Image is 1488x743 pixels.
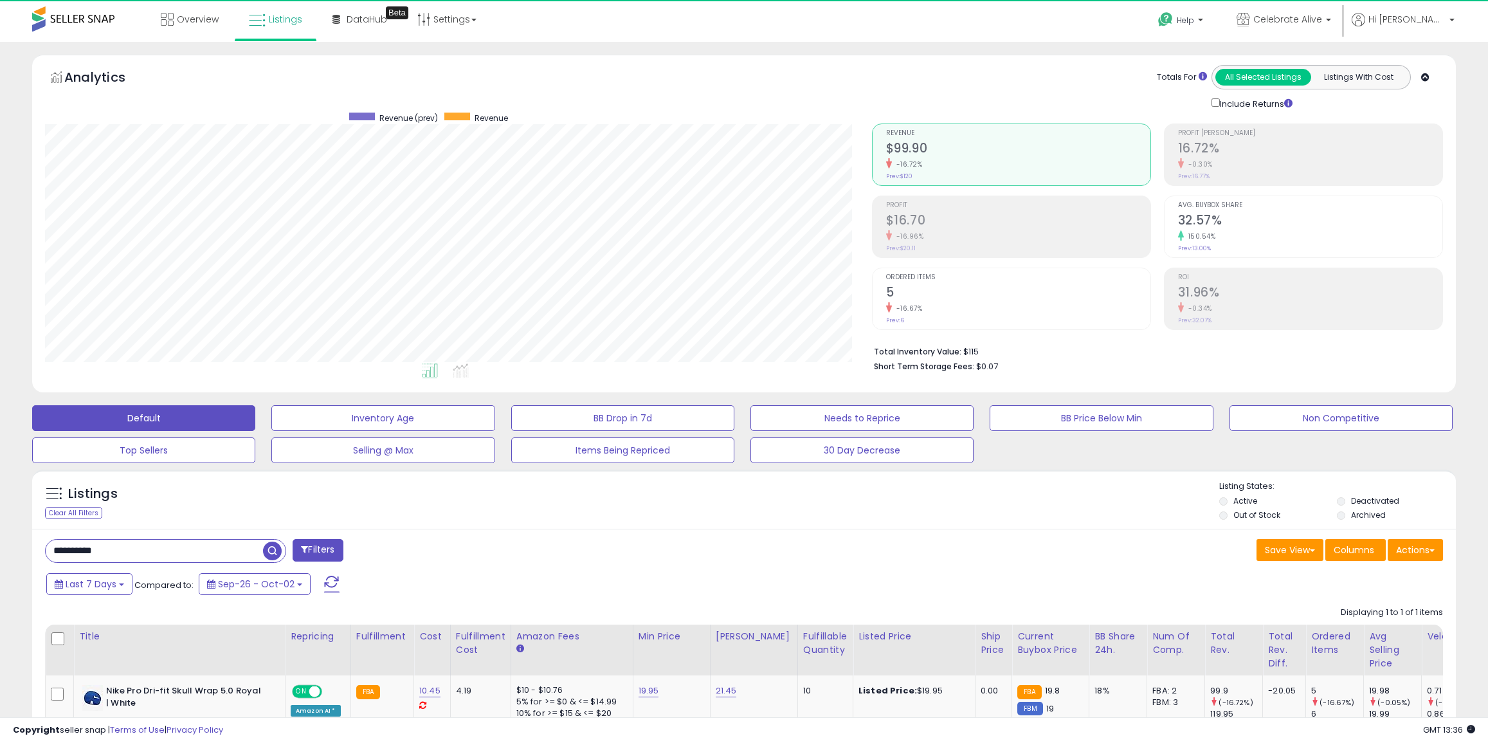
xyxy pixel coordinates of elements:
[1152,697,1195,708] div: FBM: 3
[1369,685,1421,697] div: 19.98
[1351,495,1399,506] label: Deactivated
[1046,702,1054,715] span: 19
[32,405,255,431] button: Default
[1341,607,1443,619] div: Displaying 1 to 1 of 1 items
[293,539,343,562] button: Filters
[1351,509,1386,520] label: Archived
[874,346,961,357] b: Total Inventory Value:
[1268,685,1296,697] div: -20.05
[110,724,165,736] a: Terms of Use
[511,405,734,431] button: BB Drop in 7d
[291,705,341,717] div: Amazon AI *
[82,685,103,711] img: 31fY+o2bFML._SL40_.jpg
[320,686,341,697] span: OFF
[1157,12,1174,28] i: Get Help
[1184,304,1212,313] small: -0.34%
[1311,630,1358,657] div: Ordered Items
[516,630,628,643] div: Amazon Fees
[1178,202,1442,209] span: Avg. Buybox Share
[1215,69,1311,86] button: All Selected Listings
[892,160,923,169] small: -16.72%
[419,684,440,697] a: 10.45
[1184,232,1216,241] small: 150.54%
[516,643,524,655] small: Amazon Fees.
[271,405,494,431] button: Inventory Age
[1233,509,1280,520] label: Out of Stock
[516,708,623,719] div: 10% for >= $15 & <= $20
[1210,708,1262,720] div: 119.95
[1369,630,1416,670] div: Avg Selling Price
[1094,630,1141,657] div: BB Share 24h.
[1320,697,1354,708] small: (-16.67%)
[858,684,917,697] b: Listed Price:
[1178,285,1442,302] h2: 31.96%
[750,437,974,463] button: 30 Day Decrease
[13,724,223,737] div: seller snap | |
[1045,684,1060,697] span: 19.8
[1210,630,1257,657] div: Total Rev.
[803,630,848,657] div: Fulfillable Quantity
[177,13,219,26] span: Overview
[386,6,408,19] div: Tooltip anchor
[990,405,1213,431] button: BB Price Below Min
[639,684,659,697] a: 19.95
[716,630,792,643] div: [PERSON_NAME]
[1427,708,1479,720] div: 0.86
[892,232,924,241] small: -16.96%
[64,68,150,89] h5: Analytics
[886,244,916,252] small: Prev: $20.11
[1178,172,1210,180] small: Prev: 16.77%
[1178,316,1211,324] small: Prev: 32.07%
[356,685,380,699] small: FBA
[1325,539,1386,561] button: Columns
[874,343,1433,358] li: $115
[269,13,302,26] span: Listings
[886,130,1150,137] span: Revenue
[976,360,998,372] span: $0.07
[347,13,387,26] span: DataHub
[291,630,345,643] div: Repricing
[1423,724,1475,736] span: 2025-10-10 13:36 GMT
[886,285,1150,302] h2: 5
[79,630,280,643] div: Title
[886,172,912,180] small: Prev: $120
[356,630,408,643] div: Fulfillment
[32,437,255,463] button: Top Sellers
[419,630,445,643] div: Cost
[1253,13,1322,26] span: Celebrate Alive
[46,573,132,595] button: Last 7 Days
[271,437,494,463] button: Selling @ Max
[66,578,116,591] span: Last 7 Days
[456,630,505,657] div: Fulfillment Cost
[1017,685,1041,699] small: FBA
[1177,15,1194,26] span: Help
[516,696,623,708] div: 5% for >= $0 & <= $14.99
[1178,274,1442,281] span: ROI
[1352,13,1455,42] a: Hi [PERSON_NAME]
[1178,130,1442,137] span: Profit [PERSON_NAME]
[1435,697,1469,708] small: (-17.44%)
[1311,69,1406,86] button: Listings With Cost
[886,141,1150,158] h2: $99.90
[293,686,309,697] span: ON
[1268,630,1300,670] div: Total Rev. Diff.
[134,579,194,591] span: Compared to:
[886,213,1150,230] h2: $16.70
[1369,708,1421,720] div: 19.99
[1257,539,1323,561] button: Save View
[167,724,223,736] a: Privacy Policy
[1388,539,1443,561] button: Actions
[1178,244,1211,252] small: Prev: 13.00%
[45,507,102,519] div: Clear All Filters
[1368,13,1446,26] span: Hi [PERSON_NAME]
[199,573,311,595] button: Sep-26 - Oct-02
[516,685,623,696] div: $10 - $10.76
[1233,495,1257,506] label: Active
[892,304,923,313] small: -16.67%
[981,685,1002,697] div: 0.00
[1334,544,1374,556] span: Columns
[1427,685,1479,697] div: 0.71
[716,684,737,697] a: 21.45
[1157,71,1207,84] div: Totals For
[803,685,843,697] div: 10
